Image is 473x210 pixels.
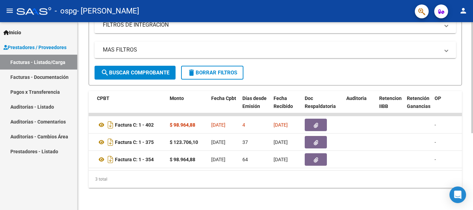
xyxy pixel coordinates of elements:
span: OP [435,95,441,101]
i: Descargar documento [106,137,115,148]
datatable-header-cell: Días desde Emisión [240,91,271,121]
span: 4 [242,122,245,128]
mat-expansion-panel-header: MAS FILTROS [95,42,456,58]
span: - ospg [55,3,77,19]
span: [DATE] [211,139,225,145]
span: - [435,139,436,145]
span: CPBT [97,95,109,101]
mat-icon: menu [6,7,14,15]
mat-icon: search [101,69,109,77]
button: Buscar Comprobante [95,66,176,80]
datatable-header-cell: Retención Ganancias [404,91,432,121]
strong: $ 123.706,10 [170,139,198,145]
span: Retención Ganancias [407,95,430,109]
mat-icon: delete [187,69,196,77]
span: [DATE] [274,139,288,145]
span: [DATE] [274,157,288,162]
div: Open Intercom Messenger [449,186,466,203]
mat-expansion-panel-header: FILTROS DE INTEGRACION [95,17,456,33]
datatable-header-cell: Retencion IIBB [376,91,404,121]
div: 3 total [89,171,462,188]
span: Doc Respaldatoria [305,95,336,109]
strong: $ 98.964,88 [170,122,195,128]
span: Fecha Recibido [274,95,293,109]
span: 64 [242,157,248,162]
span: Borrar Filtros [187,70,237,76]
datatable-header-cell: Monto [167,91,208,121]
span: Retencion IIBB [379,95,402,109]
span: [DATE] [274,122,288,128]
span: 37 [242,139,248,145]
span: - [435,157,436,162]
strong: Factura C: 1 - 375 [115,139,154,145]
strong: $ 98.964,88 [170,157,195,162]
span: Buscar Comprobante [101,70,169,76]
strong: Factura C: 1 - 354 [115,157,154,162]
i: Descargar documento [106,154,115,165]
strong: Factura C: 1 - 402 [115,122,154,128]
span: [DATE] [211,122,225,128]
span: - [435,122,436,128]
i: Descargar documento [106,119,115,130]
datatable-header-cell: OP [432,91,459,121]
span: Monto [170,95,184,101]
span: - [PERSON_NAME] [77,3,139,19]
datatable-header-cell: Auditoria [343,91,376,121]
span: Fecha Cpbt [211,95,236,101]
span: Prestadores / Proveedores [3,44,66,51]
datatable-header-cell: Doc Respaldatoria [302,91,343,121]
span: [DATE] [211,157,225,162]
button: Borrar Filtros [181,66,243,80]
datatable-header-cell: CPBT [94,91,167,121]
span: Inicio [3,29,21,36]
datatable-header-cell: Fecha Recibido [271,91,302,121]
span: Auditoria [346,95,367,101]
mat-icon: person [459,7,467,15]
span: Días desde Emisión [242,95,267,109]
mat-panel-title: MAS FILTROS [103,46,439,54]
datatable-header-cell: Fecha Cpbt [208,91,240,121]
mat-panel-title: FILTROS DE INTEGRACION [103,21,439,29]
